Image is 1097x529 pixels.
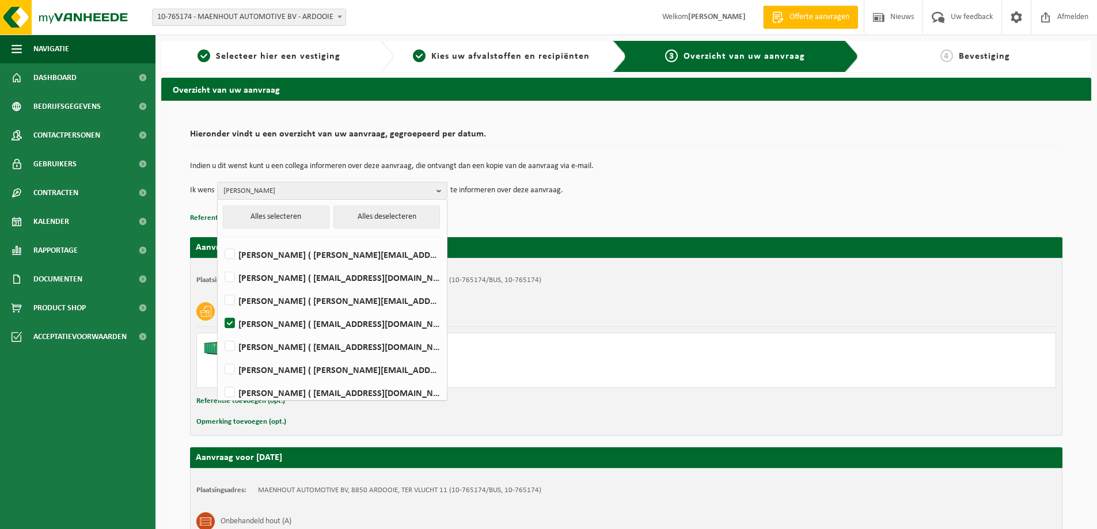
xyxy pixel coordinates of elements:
[33,35,69,63] span: Navigatie
[33,92,101,121] span: Bedrijfsgegevens
[190,162,1062,170] p: Indien u dit wenst kunt u een collega informeren over deze aanvraag, die ontvangt dan een kopie v...
[249,372,673,382] div: Aantal: 1
[203,339,237,356] img: HK-XA-30-GN-00.png
[190,182,214,199] p: Ik wens
[787,12,852,23] span: Offerte aanvragen
[413,50,426,62] span: 2
[33,150,77,178] span: Gebruikers
[196,453,282,462] strong: Aanvraag voor [DATE]
[33,294,86,322] span: Product Shop
[33,121,100,150] span: Contactpersonen
[198,50,210,62] span: 1
[33,63,77,92] span: Dashboard
[222,384,441,401] label: [PERSON_NAME] ( [EMAIL_ADDRESS][DOMAIN_NAME] )
[222,292,441,309] label: [PERSON_NAME] ( [PERSON_NAME][EMAIL_ADDRESS][DOMAIN_NAME] )
[222,315,441,332] label: [PERSON_NAME] ( [EMAIL_ADDRESS][DOMAIN_NAME] )
[450,182,563,199] p: te informeren over deze aanvraag.
[33,322,127,351] span: Acceptatievoorwaarden
[33,178,78,207] span: Contracten
[33,207,69,236] span: Kalender
[249,357,673,367] div: Ophalen en plaatsen lege container
[400,50,603,63] a: 2Kies uw afvalstoffen en recipiënten
[763,6,858,29] a: Offerte aanvragen
[940,50,953,62] span: 4
[222,361,441,378] label: [PERSON_NAME] ( [PERSON_NAME][EMAIL_ADDRESS][DOMAIN_NAME] )
[33,265,82,294] span: Documenten
[222,338,441,355] label: [PERSON_NAME] ( [EMAIL_ADDRESS][DOMAIN_NAME] )
[190,211,279,226] button: Referentie toevoegen (opt.)
[196,394,285,409] button: Referentie toevoegen (opt.)
[222,269,441,286] label: [PERSON_NAME] ( [EMAIL_ADDRESS][DOMAIN_NAME] )
[688,13,746,21] strong: [PERSON_NAME]
[196,414,286,429] button: Opmerking toevoegen (opt.)
[33,236,78,265] span: Rapportage
[258,486,541,495] td: MAENHOUT AUTOMOTIVE BV, 8850 ARDOOIE, TER VLUCHT 11 (10-765174/BUS, 10-765174)
[223,182,432,200] span: [PERSON_NAME]
[333,205,440,229] button: Alles deselecteren
[217,182,447,199] button: [PERSON_NAME]
[153,9,346,25] span: 10-765174 - MAENHOUT AUTOMOTIVE BV - ARDOOIE
[665,50,678,62] span: 3
[196,243,282,252] strong: Aanvraag voor [DATE]
[167,50,371,63] a: 1Selecteer hier een vestiging
[959,52,1010,61] span: Bevestiging
[196,276,246,284] strong: Plaatsingsadres:
[152,9,346,26] span: 10-765174 - MAENHOUT AUTOMOTIVE BV - ARDOOIE
[161,78,1091,100] h2: Overzicht van uw aanvraag
[222,246,441,263] label: [PERSON_NAME] ( [PERSON_NAME][EMAIL_ADDRESS][DOMAIN_NAME] )
[216,52,340,61] span: Selecteer hier een vestiging
[196,486,246,494] strong: Plaatsingsadres:
[223,205,329,229] button: Alles selecteren
[431,52,590,61] span: Kies uw afvalstoffen en recipiënten
[684,52,805,61] span: Overzicht van uw aanvraag
[190,130,1062,145] h2: Hieronder vindt u een overzicht van uw aanvraag, gegroepeerd per datum.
